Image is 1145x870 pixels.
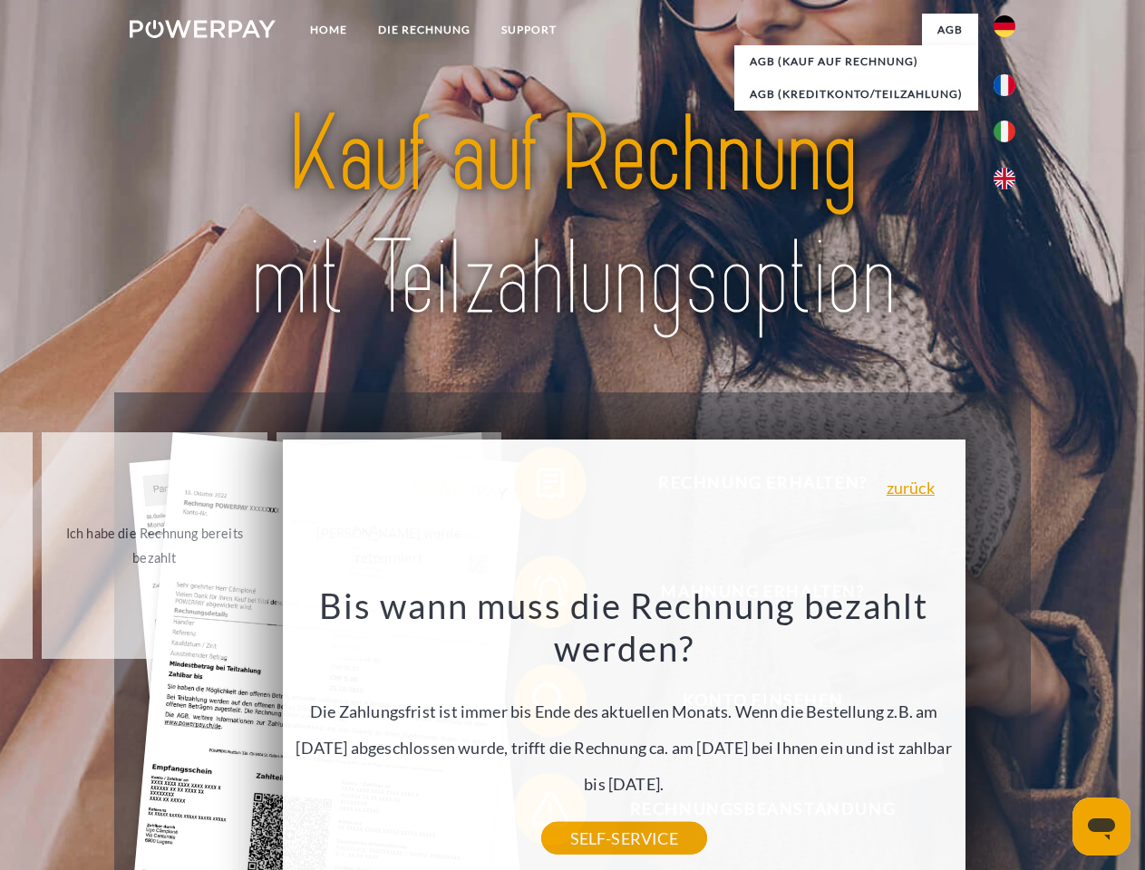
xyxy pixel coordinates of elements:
[173,87,972,347] img: title-powerpay_de.svg
[734,78,978,111] a: AGB (Kreditkonto/Teilzahlung)
[994,74,1015,96] img: fr
[922,14,978,46] a: agb
[293,584,955,838] div: Die Zahlungsfrist ist immer bis Ende des aktuellen Monats. Wenn die Bestellung z.B. am [DATE] abg...
[1072,797,1130,855] iframe: Schaltfläche zum Öffnen des Messaging-Fensters
[486,14,572,46] a: SUPPORT
[130,20,276,38] img: logo-powerpay-white.svg
[53,521,257,570] div: Ich habe die Rechnung bereits bezahlt
[295,14,363,46] a: Home
[734,45,978,78] a: AGB (Kauf auf Rechnung)
[994,168,1015,189] img: en
[994,15,1015,37] img: de
[887,479,935,496] a: zurück
[994,121,1015,142] img: it
[363,14,486,46] a: DIE RECHNUNG
[293,584,955,671] h3: Bis wann muss die Rechnung bezahlt werden?
[541,822,707,855] a: SELF-SERVICE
